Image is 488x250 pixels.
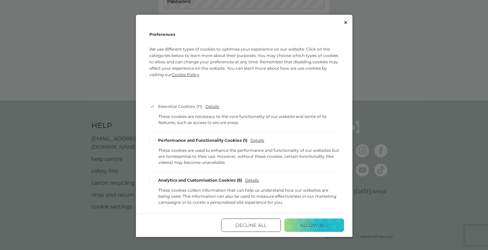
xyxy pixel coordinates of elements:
span: Details [245,178,259,182]
button: Close [344,20,347,25]
div: These cookies collect information that can help us understand how our websites are being used. Th... [158,187,339,205]
h2: Preferences [149,30,339,39]
span: Details [250,138,264,142]
button: Allow All [284,218,344,232]
div: These cookies are necessary to the core functionality of our website and some of its features, su... [158,114,339,126]
div: Performance and Functionality Cookies [158,138,248,142]
p: We use different types of cookies to optimise your experience on our website. Click on the catego... [149,46,339,88]
div: Essential Cookies [158,105,203,109]
button: Decline All [221,218,281,232]
div: Analytics and Customisation Cookies [158,178,242,182]
div: 1 [243,138,247,142]
div: 11 [196,105,202,109]
span: Details [205,105,219,109]
span: Cookie Policy [172,72,199,77]
div: These cookies are used to enhance the performance and functionality of our websites but are nones... [158,147,339,166]
div: 5 [237,178,242,182]
div: Cookie Consent Preferences [136,15,352,237]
